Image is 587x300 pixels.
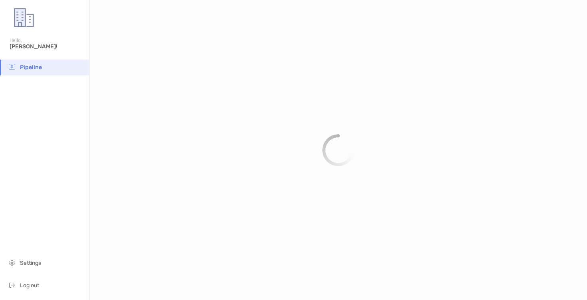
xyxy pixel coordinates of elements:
[20,260,41,266] span: Settings
[20,64,42,71] span: Pipeline
[10,43,84,50] span: [PERSON_NAME]!
[10,3,38,32] img: Zoe Logo
[20,282,39,289] span: Log out
[7,258,17,267] img: settings icon
[7,62,17,72] img: pipeline icon
[7,280,17,290] img: logout icon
